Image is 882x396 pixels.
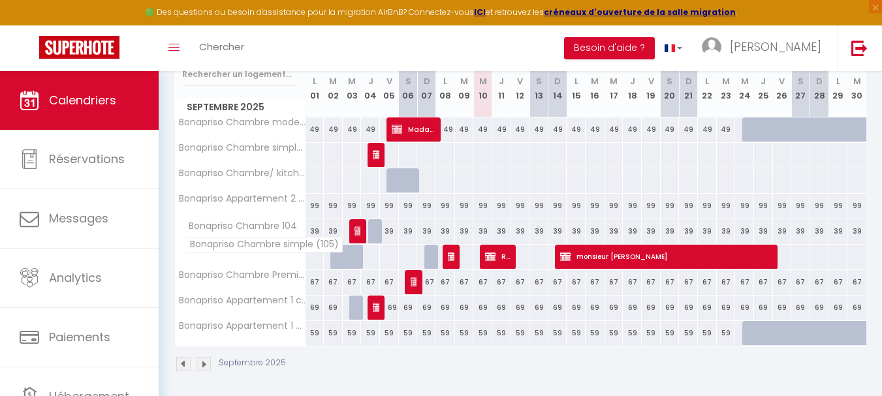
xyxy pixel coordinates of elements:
[436,270,455,294] div: 67
[417,270,436,294] div: 67
[810,194,829,218] div: 99
[679,117,698,142] div: 49
[529,296,548,320] div: 69
[661,270,680,294] div: 67
[610,75,618,87] abbr: M
[511,117,530,142] div: 49
[810,270,829,294] div: 67
[529,59,548,117] th: 13
[436,194,455,218] div: 99
[492,296,511,320] div: 69
[847,194,866,218] div: 99
[717,219,736,243] div: 39
[828,194,847,218] div: 99
[10,5,50,44] button: Ouvrir le widget de chat LiveChat
[642,219,661,243] div: 39
[847,270,866,294] div: 67
[399,194,418,218] div: 99
[324,194,343,218] div: 99
[343,194,362,218] div: 99
[548,219,567,243] div: 39
[679,296,698,320] div: 69
[455,321,474,345] div: 59
[828,59,847,117] th: 29
[492,194,511,218] div: 99
[511,296,530,320] div: 69
[529,194,548,218] div: 99
[717,321,736,345] div: 59
[474,7,486,18] a: ICI
[735,194,754,218] div: 99
[575,75,578,87] abbr: L
[324,59,343,117] th: 02
[679,194,698,218] div: 99
[177,168,307,178] span: Bonapriso Chambre/ kitchenette (103)
[791,270,810,294] div: 67
[199,40,244,53] span: Chercher
[189,25,254,71] a: Chercher
[642,270,661,294] div: 67
[567,219,586,243] div: 39
[735,219,754,243] div: 39
[810,296,829,320] div: 69
[554,75,561,87] abbr: D
[492,59,511,117] th: 11
[773,270,792,294] div: 67
[564,37,655,59] button: Besoin d'aide ?
[368,75,373,87] abbr: J
[177,321,307,331] span: Bonapriso Appartement 1 Chambre (203)
[761,75,766,87] abbr: J
[791,296,810,320] div: 69
[791,219,810,243] div: 39
[791,194,810,218] div: 99
[735,59,754,117] th: 24
[698,296,717,320] div: 69
[685,75,692,87] abbr: D
[754,219,773,243] div: 39
[560,244,775,269] span: monsieur [PERSON_NAME]
[306,59,324,117] th: 01
[177,219,300,234] span: Bonapriso Chambre 104
[773,194,792,218] div: 99
[623,219,642,243] div: 39
[324,296,343,320] div: 69
[361,321,380,345] div: 59
[567,59,586,117] th: 15
[529,117,548,142] div: 49
[605,321,623,345] div: 59
[417,219,436,243] div: 39
[810,59,829,117] th: 28
[717,59,736,117] th: 23
[417,296,436,320] div: 69
[473,59,492,117] th: 10
[586,296,605,320] div: 69
[177,270,307,280] span: Bonapriso Chambre Premium (106)
[324,270,343,294] div: 67
[586,321,605,345] div: 59
[455,219,474,243] div: 39
[548,117,567,142] div: 49
[354,219,361,243] span: Frere [PERSON_NAME]
[661,296,680,320] div: 69
[460,75,468,87] abbr: M
[517,75,523,87] abbr: V
[373,295,379,320] span: Monsieur Xxx
[642,59,661,117] th: 19
[586,270,605,294] div: 67
[511,219,530,243] div: 39
[567,117,586,142] div: 49
[306,117,324,142] div: 49
[177,143,307,153] span: Bonapriso Chambre simple 102
[586,59,605,117] th: 16
[679,321,698,345] div: 59
[536,75,542,87] abbr: S
[306,194,324,218] div: 99
[810,219,829,243] div: 39
[324,321,343,345] div: 59
[436,59,455,117] th: 08
[424,75,430,87] abbr: D
[436,321,455,345] div: 59
[717,296,736,320] div: 69
[492,219,511,243] div: 39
